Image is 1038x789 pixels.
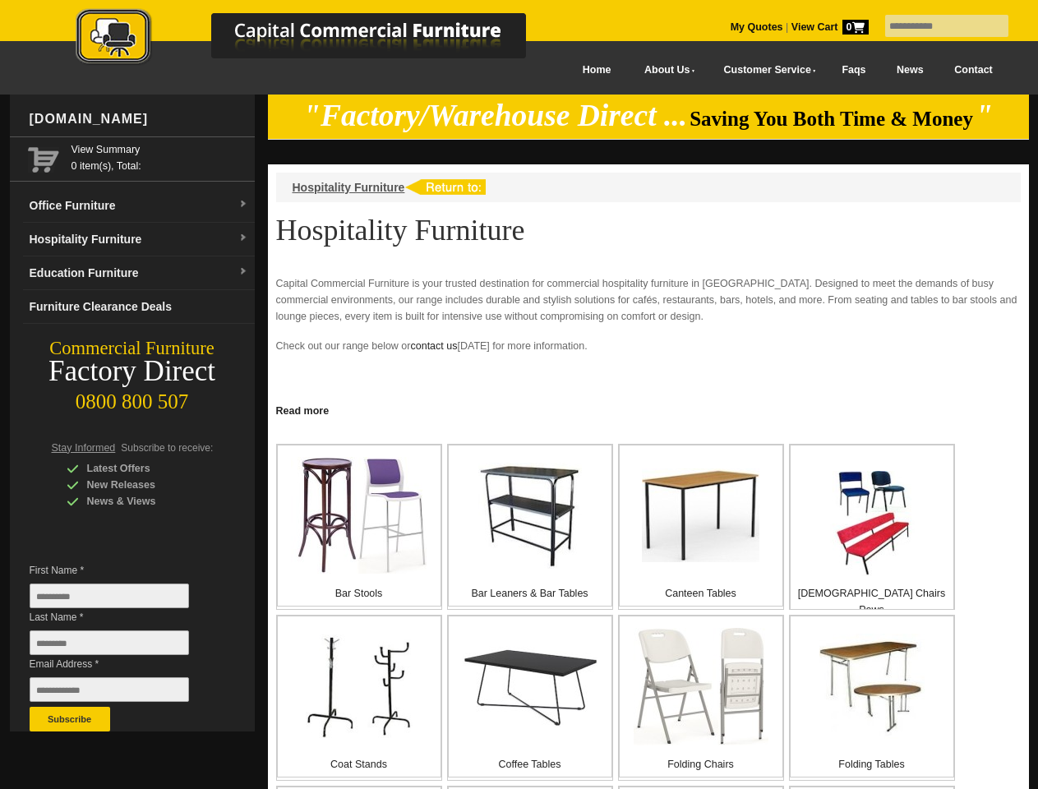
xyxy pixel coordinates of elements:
[276,275,1021,325] p: Capital Commercial Furniture is your trusted destination for commercial hospitality furniture in ...
[463,646,597,727] img: Coffee Tables
[238,267,248,277] img: dropdown
[449,756,611,773] p: Coffee Tables
[788,21,868,33] a: View Cart0
[23,256,255,290] a: Education Furnituredropdown
[306,634,413,738] img: Coat Stands
[791,585,953,618] p: [DEMOGRAPHIC_DATA] Chairs Pews
[618,615,784,781] a: Folding Chairs Folding Chairs
[291,457,427,574] img: Bar Stools
[303,99,687,132] em: "Factory/Warehouse Direct ...
[276,338,1021,371] p: Check out our range below or [DATE] for more information.
[626,52,705,89] a: About Us
[447,615,613,781] a: Coffee Tables Coffee Tables
[842,20,869,35] span: 0
[447,444,613,610] a: Bar Leaners & Bar Tables Bar Leaners & Bar Tables
[238,200,248,210] img: dropdown
[881,52,939,89] a: News
[72,141,248,158] a: View Summary
[72,141,248,172] span: 0 item(s), Total:
[478,463,582,569] img: Bar Leaners & Bar Tables
[52,442,116,454] span: Stay Informed
[30,677,189,702] input: Email Address *
[23,189,255,223] a: Office Furnituredropdown
[276,215,1021,246] h1: Hospitality Furniture
[268,399,1029,419] a: Click to read more
[30,656,214,672] span: Email Address *
[293,181,405,194] a: Hospitality Furniture
[30,630,189,655] input: Last Name *
[976,99,993,132] em: "
[30,609,214,625] span: Last Name *
[791,21,869,33] strong: View Cart
[731,21,783,33] a: My Quotes
[30,707,110,731] button: Subscribe
[67,460,223,477] div: Latest Offers
[67,477,223,493] div: New Releases
[23,223,255,256] a: Hospitality Furnituredropdown
[404,179,486,195] img: return to
[410,340,457,352] a: contact us
[67,493,223,510] div: News & Views
[827,52,882,89] a: Faqs
[618,444,784,610] a: Canteen Tables Canteen Tables
[10,360,255,383] div: Factory Direct
[789,444,955,610] a: Church Chairs Pews [DEMOGRAPHIC_DATA] Chairs Pews
[449,585,611,602] p: Bar Leaners & Bar Tables
[276,444,442,610] a: Bar Stools Bar Stools
[121,442,213,454] span: Subscribe to receive:
[238,233,248,243] img: dropdown
[620,585,782,602] p: Canteen Tables
[705,52,826,89] a: Customer Service
[23,95,255,144] div: [DOMAIN_NAME]
[30,562,214,579] span: First Name *
[10,382,255,413] div: 0800 800 507
[642,468,759,562] img: Canteen Tables
[789,615,955,781] a: Folding Tables Folding Tables
[30,8,606,68] img: Capital Commercial Furniture Logo
[30,8,606,73] a: Capital Commercial Furniture Logo
[23,290,255,324] a: Furniture Clearance Deals
[620,756,782,773] p: Folding Chairs
[819,634,925,739] img: Folding Tables
[819,471,925,576] img: Church Chairs Pews
[690,108,973,130] span: Saving You Both Time & Money
[791,756,953,773] p: Folding Tables
[276,615,442,781] a: Coat Stands Coat Stands
[939,52,1008,89] a: Contact
[278,756,441,773] p: Coat Stands
[10,337,255,360] div: Commercial Furniture
[278,585,441,602] p: Bar Stools
[634,628,768,745] img: Folding Chairs
[30,584,189,608] input: First Name *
